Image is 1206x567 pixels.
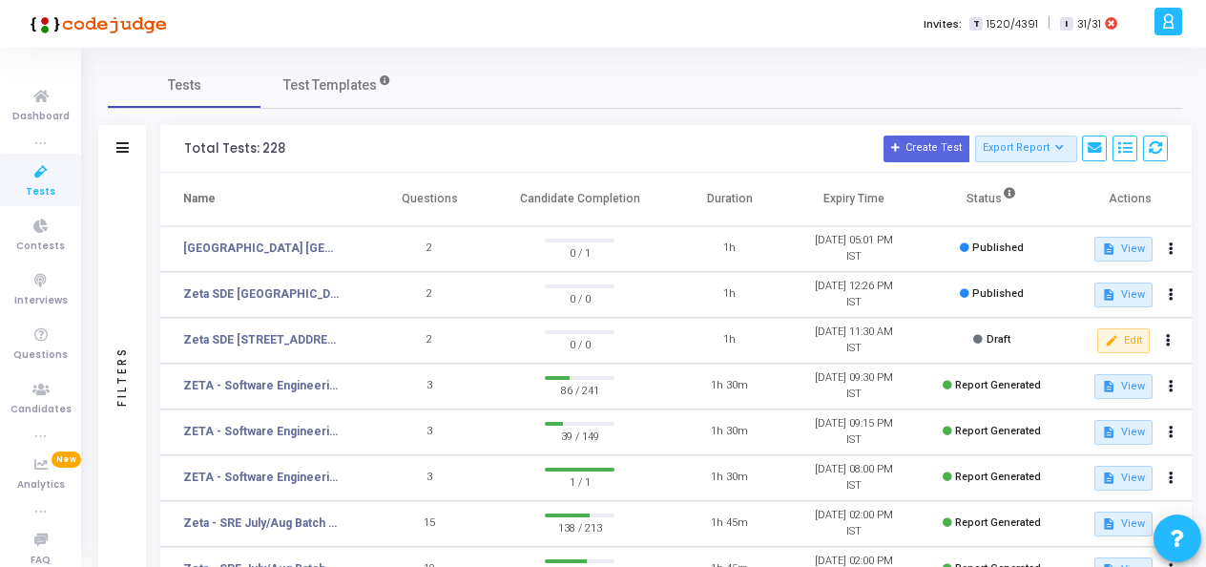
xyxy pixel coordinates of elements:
button: View [1094,283,1153,307]
td: [DATE] 08:00 PM IST [792,455,916,501]
th: Status [917,173,1068,226]
span: Questions [13,347,68,364]
span: Draft [987,333,1010,346]
th: Candidate Completion [491,173,667,226]
span: 31/31 [1077,16,1101,32]
div: Total Tests: 228 [184,141,285,157]
mat-icon: description [1102,242,1115,256]
th: Name [160,173,367,226]
a: ZETA - Software Engineering - 2025 - [DATE] [183,423,340,440]
td: 2 [367,318,491,364]
td: 3 [367,455,491,501]
mat-icon: description [1102,380,1115,393]
span: 138 / 213 [545,517,613,536]
img: logo [24,5,167,43]
span: 1 / 1 [545,472,613,491]
th: Questions [367,173,491,226]
td: 3 [367,409,491,455]
button: View [1094,420,1153,445]
span: Interviews [14,293,68,309]
span: Published [972,241,1024,254]
span: Candidates [10,402,72,418]
td: 1h 30m [668,409,792,455]
th: Duration [668,173,792,226]
a: Zeta SDE [STREET_ADDRESS] [183,331,340,348]
span: | [1048,13,1050,33]
button: Create Test [884,136,969,162]
td: 1h [668,226,792,272]
button: View [1094,237,1153,262]
span: Report Generated [955,516,1041,529]
td: 15 [367,501,491,547]
span: Analytics [17,477,65,493]
td: 2 [367,226,491,272]
span: I [1060,17,1072,31]
td: [DATE] 09:15 PM IST [792,409,916,455]
td: [DATE] 05:01 PM IST [792,226,916,272]
td: [DATE] 02:00 PM IST [792,501,916,547]
span: 0 / 1 [545,242,613,262]
span: Report Generated [955,471,1041,483]
span: Dashboard [12,109,70,125]
a: Zeta SDE [GEOGRAPHIC_DATA] Batch 2 [183,285,340,303]
span: Tests [26,184,55,200]
span: 0 / 0 [545,334,613,353]
button: View [1094,466,1153,491]
td: 1h [668,272,792,318]
td: [DATE] 11:30 AM IST [792,318,916,364]
button: View [1094,512,1153,536]
mat-icon: edit [1105,334,1118,347]
button: Edit [1097,328,1150,353]
span: T [969,17,982,31]
button: Export Report [975,136,1077,162]
a: ZETA - Software Engineering- [DATE] [183,469,340,486]
span: New [52,451,81,468]
mat-icon: description [1102,472,1115,485]
span: Test Templates [283,75,377,95]
mat-icon: description [1102,426,1115,439]
span: Contests [16,239,65,255]
th: Actions [1068,173,1192,226]
span: Report Generated [955,425,1041,437]
mat-icon: description [1102,288,1115,302]
td: 1h 45m [668,501,792,547]
span: Published [972,287,1024,300]
span: Report Generated [955,379,1041,391]
a: Zeta - SRE July/Aug Batch - [DATE] [183,514,340,532]
td: 2 [367,272,491,318]
span: Tests [168,75,201,95]
span: 86 / 241 [545,380,613,399]
td: 1h [668,318,792,364]
button: View [1094,374,1153,399]
td: [DATE] 12:26 PM IST [792,272,916,318]
div: Filters [114,271,131,481]
td: 1h 30m [668,455,792,501]
td: [DATE] 09:30 PM IST [792,364,916,409]
a: [GEOGRAPHIC_DATA] [GEOGRAPHIC_DATA] hiring dummy test [183,240,340,257]
span: 1520/4391 [987,16,1038,32]
a: ZETA - Software Engineering - 2025 - [DATE] [183,377,340,394]
span: 0 / 0 [545,288,613,307]
td: 1h 30m [668,364,792,409]
span: 39 / 149 [545,426,613,445]
label: Invites: [924,16,962,32]
td: 3 [367,364,491,409]
mat-icon: description [1102,517,1115,531]
th: Expiry Time [792,173,916,226]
